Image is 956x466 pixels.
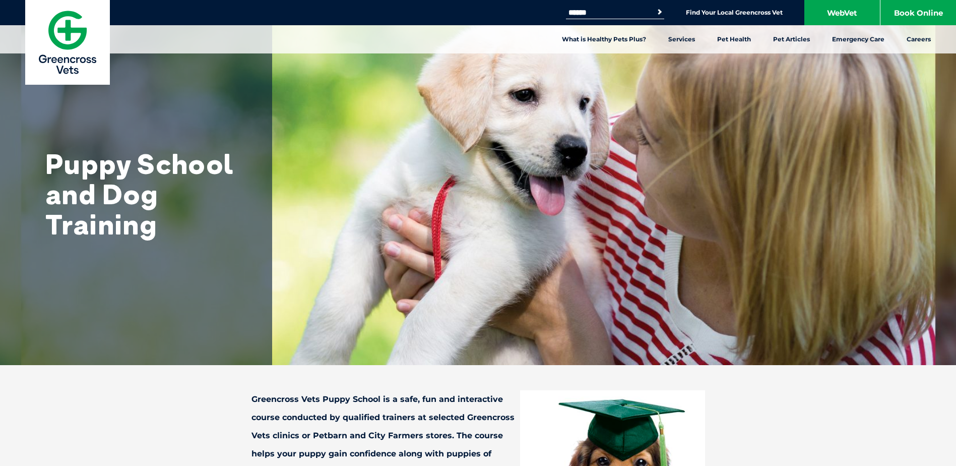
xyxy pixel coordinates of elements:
[655,7,665,17] button: Search
[657,25,706,53] a: Services
[45,149,247,240] h1: Puppy School and Dog Training
[896,25,942,53] a: Careers
[821,25,896,53] a: Emergency Care
[762,25,821,53] a: Pet Articles
[686,9,783,17] a: Find Your Local Greencross Vet
[706,25,762,53] a: Pet Health
[551,25,657,53] a: What is Healthy Pets Plus?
